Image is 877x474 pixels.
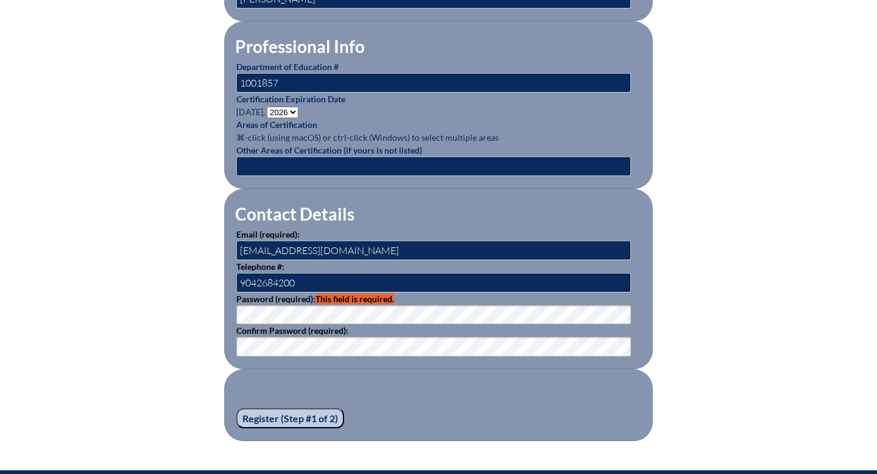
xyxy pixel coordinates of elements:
label: Areas of Certification [236,119,317,130]
label: Telephone #: [236,261,284,272]
label: Confirm Password (required): [236,325,348,336]
label: Certification Expiration Date [236,94,345,104]
label: Other Areas of Certification (if yours is not listed) [236,145,422,155]
label: Department of Education # [236,62,339,72]
span: [DATE], [236,107,265,117]
span: This field is required. [315,294,394,304]
label: Email (required): [236,229,300,239]
legend: Professional Info [234,36,366,57]
legend: Contact Details [234,203,356,224]
label: Password (required): [236,294,394,304]
p: ⌘-click (using macOS) or ctrl-click (Windows) to select multiple areas [236,118,641,144]
input: Register (Step #1 of 2) [236,408,344,429]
